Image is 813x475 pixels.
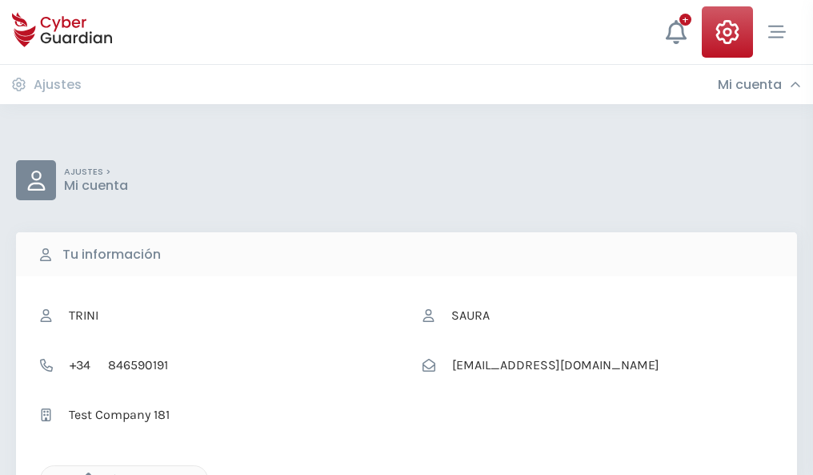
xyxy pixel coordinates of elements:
[62,245,161,264] b: Tu información
[64,167,128,178] p: AJUSTES >
[718,77,782,93] h3: Mi cuenta
[718,77,801,93] div: Mi cuenta
[64,178,128,194] p: Mi cuenta
[99,350,390,380] input: Teléfono
[34,77,82,93] h3: Ajustes
[679,14,691,26] div: +
[61,350,99,380] span: +34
